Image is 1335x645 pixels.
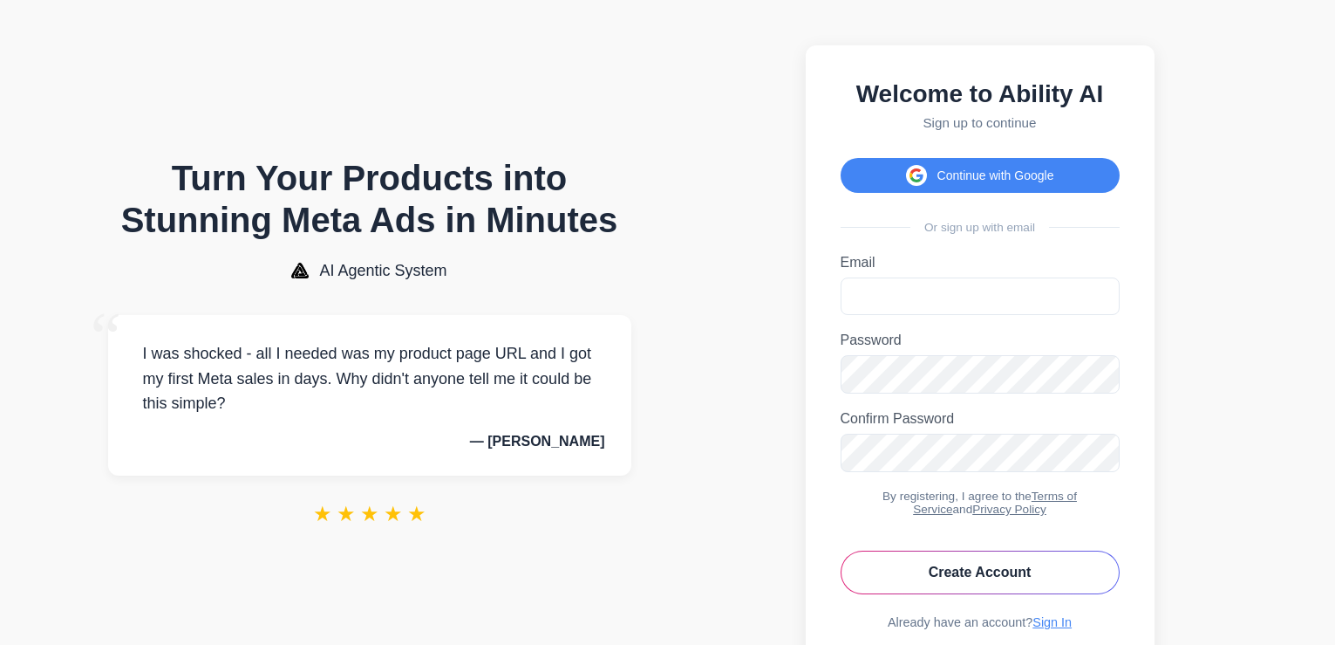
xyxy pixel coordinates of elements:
span: ★ [337,502,356,526]
span: AI Agentic System [319,262,446,280]
div: By registering, I agree to the and [841,490,1120,516]
button: Continue with Google [841,158,1120,193]
span: ★ [407,502,426,526]
label: Password [841,333,1120,348]
a: Privacy Policy [972,503,1046,516]
span: “ [91,298,122,377]
p: Sign up to continue [841,115,1120,130]
a: Sign In [1032,615,1072,629]
span: ★ [384,502,403,526]
img: AI Agentic System Logo [291,263,309,278]
p: — [PERSON_NAME] [134,434,605,449]
span: ★ [360,502,379,526]
h2: Welcome to Ability AI [841,80,1120,108]
button: Create Account [841,551,1120,594]
a: Terms of Service [913,490,1077,516]
div: Or sign up with email [841,221,1120,234]
label: Confirm Password [841,411,1120,427]
p: I was shocked - all I needed was my product page URL and I got my first Meta sales in days. Why d... [134,341,605,416]
div: Already have an account? [841,615,1120,629]
label: Email [841,255,1120,271]
h1: Turn Your Products into Stunning Meta Ads in Minutes [108,157,631,241]
span: ★ [313,502,332,526]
